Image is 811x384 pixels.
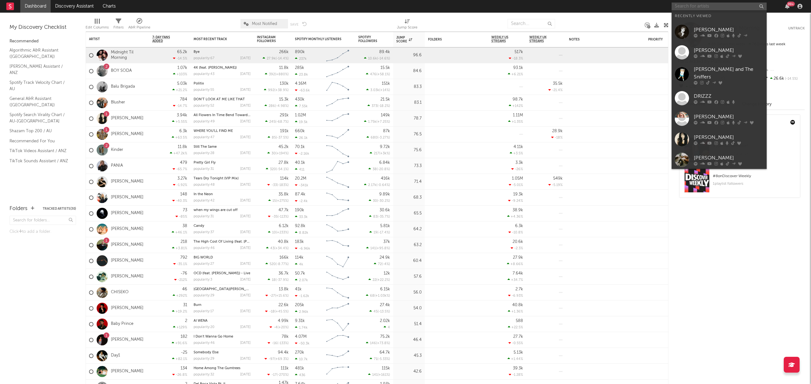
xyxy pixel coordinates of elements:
div: ( ) [268,199,289,203]
div: 20.2M [295,177,306,181]
a: [PERSON_NAME] [111,211,144,216]
div: Click to add a folder. [10,228,76,236]
a: Day1 [111,353,120,358]
div: ( ) [366,72,390,76]
div: 40.1k [295,161,305,165]
div: 70.1k [295,145,305,149]
div: 65.2k [177,50,187,54]
span: +58.1 % [377,73,389,76]
a: Still The Same [194,145,217,149]
a: Spotify Track Velocity Chart / AU [10,79,70,92]
div: Filters [113,24,124,31]
a: #8onDiscover Weekly1playlist followers [680,167,800,197]
div: 99 + [787,2,795,6]
div: Politix [194,82,251,85]
div: popularity: 42 [194,199,214,202]
div: Recently Viewed [675,12,763,20]
button: 99+ [785,4,789,9]
div: 73 [183,208,187,212]
div: 76.5 [396,131,422,138]
span: 30 [373,199,377,203]
div: 21.5k [380,97,390,102]
a: PANIA [111,163,123,169]
div: +1.35 % [508,120,523,124]
a: DON’T LOOK AT ME LIKE THAT [194,98,245,101]
div: -21.4 % [548,88,563,92]
svg: Chart title [323,142,352,158]
div: [DATE] [240,136,251,139]
div: ( ) [364,56,390,60]
a: Balu Brigada [111,84,135,90]
div: -63.6k [295,88,310,92]
span: 27.9k [267,57,276,60]
div: 549k [553,177,563,181]
a: Burn [194,303,201,307]
div: 266k [279,50,289,54]
a: In the Neon [194,193,213,196]
div: -2.16k [295,152,309,156]
div: [DATE] [240,72,251,76]
a: Baby Prince [111,321,133,327]
span: 392 [269,73,275,76]
div: 1.11M [513,113,523,117]
div: 35.8k [278,192,289,196]
div: [PERSON_NAME] [694,46,763,54]
div: Filters [113,16,124,34]
div: A&R Pipeline [128,16,150,34]
div: ( ) [367,104,390,108]
a: [GEOGRAPHIC_DATA][PERSON_NAME] [194,288,257,291]
span: Most Notified [252,22,277,26]
div: +103 % [173,72,187,76]
a: Shazam Top 200 / AU [10,127,70,134]
div: 4K (feat. Dean Brady) [194,66,251,70]
div: Still The Same [194,145,251,149]
a: Bye [194,50,200,54]
div: Bye [194,50,251,54]
input: Search... [508,19,555,28]
div: Priority [648,38,674,41]
div: Pretty Girl Fly [194,161,251,164]
div: 19.5k [295,120,308,124]
a: [PERSON_NAME] Assistant / ANZ [10,63,70,76]
div: [DATE] [240,152,251,155]
div: -18 % [551,135,563,139]
a: [PERSON_NAME] [672,108,767,129]
span: -183 % [278,183,288,187]
div: +21.2 % [172,88,187,92]
a: CHISEKO [111,290,129,295]
div: Spotify Monthly Listeners [295,37,342,41]
div: 7.55k [295,104,308,108]
div: -1.92 % [173,183,187,187]
div: ( ) [264,88,289,92]
span: 476 [370,73,376,76]
button: Undo the changes to the current view. [302,21,307,27]
span: +14 % [380,89,389,92]
div: 9.72k [380,145,390,149]
div: [DATE] [240,104,251,108]
div: 23.8k [295,72,308,77]
div: 73.3 [396,162,422,170]
a: [PERSON_NAME] [111,195,144,200]
div: 9.89k [379,192,390,196]
div: All Flowers In Time Bend Towards The Sun [194,114,251,117]
div: 6.84k [379,161,390,165]
div: popularity: 55 [194,88,214,92]
div: Recommended [10,38,76,45]
div: 5.03k [177,82,187,86]
a: TikTok Sounds Assistant / ANZ [10,158,70,164]
a: Politix [194,82,204,85]
a: Midnight Til Morning [111,50,146,61]
div: ( ) [263,56,289,60]
div: [DATE] [240,120,251,123]
span: 7-Day Fans Added [152,35,178,43]
svg: Chart title [323,174,352,190]
span: -33 [271,183,277,187]
span: 10.6k [368,57,377,60]
div: Jump Score [397,16,418,34]
span: -3.27 % [378,136,389,139]
div: 45.2k [278,145,289,149]
button: Save [290,23,298,26]
a: Home Among The Gumtrees [194,367,240,370]
a: [PERSON_NAME] [111,306,144,311]
span: +194 % [277,152,288,155]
